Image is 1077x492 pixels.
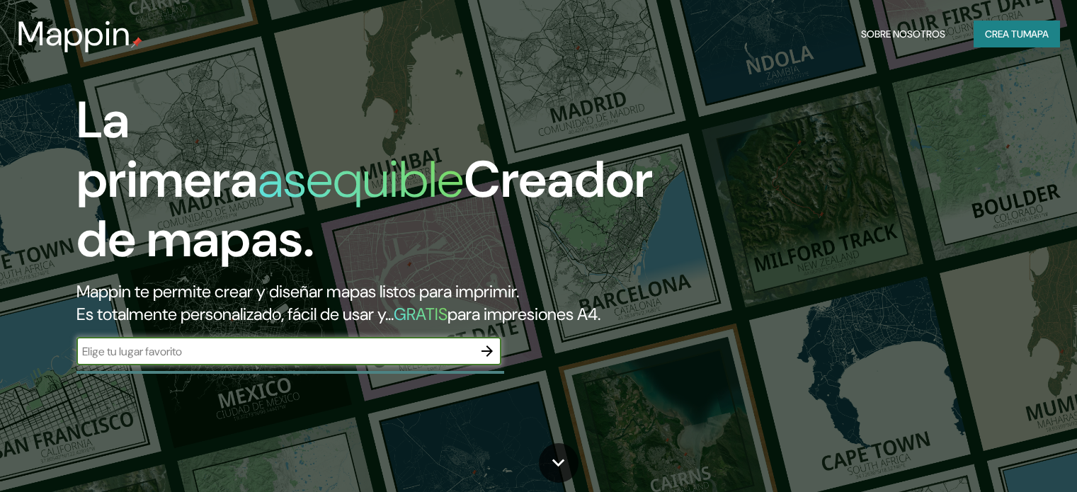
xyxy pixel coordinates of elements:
img: pin de mapeo [131,37,142,48]
font: asequible [258,147,464,212]
font: Mappin te permite crear y diseñar mapas listos para imprimir. [76,280,519,302]
font: Crea tu [985,28,1023,40]
font: para impresiones A4. [448,303,600,325]
button: Crea tumapa [974,21,1060,47]
input: Elige tu lugar favorito [76,343,473,360]
font: Creador de mapas. [76,147,653,272]
font: GRATIS [394,303,448,325]
button: Sobre nosotros [855,21,951,47]
font: Sobre nosotros [861,28,945,40]
font: La primera [76,87,258,212]
font: Es totalmente personalizado, fácil de usar y... [76,303,394,325]
font: Mappin [17,11,131,56]
font: mapa [1023,28,1049,40]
